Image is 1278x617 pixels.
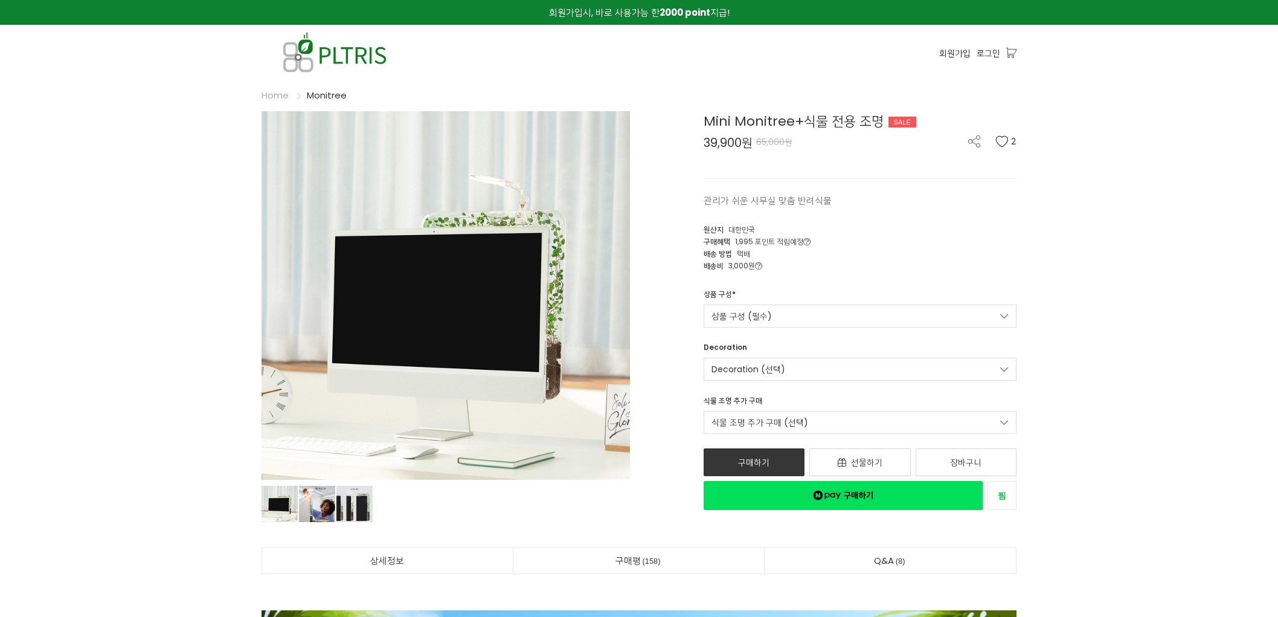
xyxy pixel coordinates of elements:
span: 회원가입시, 바로 사용가능 한 지급! [549,6,730,19]
a: 구매하기 [704,448,805,476]
span: 택배 [737,248,750,259]
span: 1,995 포인트 적립예정 [735,236,811,247]
p: 관리가 쉬운 사무실 맞춤 반려식물 [704,193,1017,208]
span: 원산지 [704,224,724,234]
a: 식물 조명 추가 구매 (선택) [704,411,1017,434]
a: 새창 [704,481,983,510]
div: 상품 구성 [704,289,736,305]
a: Monitree [307,89,347,102]
span: 대한민국 [728,224,755,234]
span: 3,000원 [728,260,762,271]
a: 선물하기 [809,448,911,476]
a: 장바구니 [916,448,1017,476]
div: Mini Monitree+식물 전용 조명 [704,111,1017,131]
a: 상품 구성 (필수) [704,305,1017,328]
span: 2 [1011,135,1016,147]
a: 새창 [987,481,1016,510]
button: 2 [995,135,1016,147]
a: 상세정보 [262,548,513,573]
span: 158 [641,555,663,567]
span: 65,000원 [756,136,792,148]
strong: 2000 point [660,6,710,19]
a: 구매평158 [513,548,765,573]
span: 배송 방법 [704,248,732,259]
div: 식물 조명 추가 구매 [704,395,762,411]
a: Decoration (선택) [704,358,1017,381]
span: 8 [894,555,907,567]
a: 로그인 [977,47,1000,60]
span: 선물하기 [851,456,882,468]
a: 회원가입 [939,47,971,60]
span: 39,900원 [704,137,753,149]
a: Home [262,89,289,102]
div: SALE [888,117,916,128]
span: 배송비 [704,260,724,271]
span: 구매혜택 [704,236,730,247]
a: Q&A8 [765,548,1016,573]
div: Decoration [704,342,747,358]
